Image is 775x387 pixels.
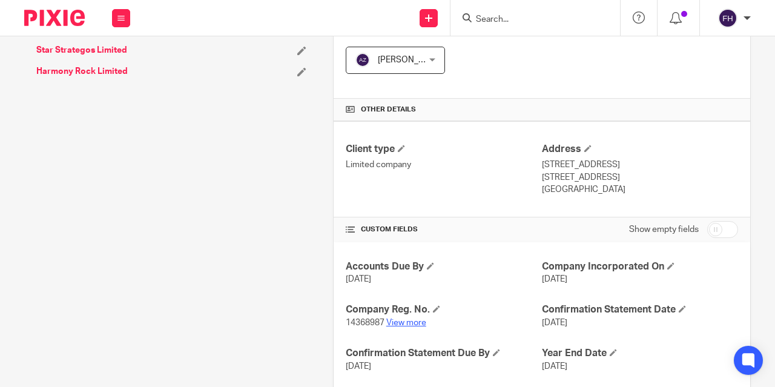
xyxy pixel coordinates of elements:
a: Star Strategos Limited [36,44,127,56]
label: Show empty fields [629,223,699,236]
h4: Client type [346,143,542,156]
a: Harmony Rock Limited [36,65,128,78]
img: svg%3E [355,53,370,67]
p: Limited company [346,159,542,171]
h4: Confirmation Statement Due By [346,347,542,360]
h4: Accounts Due By [346,260,542,273]
a: View more [386,319,426,327]
span: [DATE] [542,319,567,327]
input: Search [475,15,584,25]
p: [STREET_ADDRESS] [542,159,738,171]
h4: Company Reg. No. [346,303,542,316]
span: [DATE] [542,275,567,283]
p: [STREET_ADDRESS] [542,171,738,184]
p: [GEOGRAPHIC_DATA] [542,184,738,196]
img: Pixie [24,10,85,26]
span: Other details [361,105,416,114]
h4: Year End Date [542,347,738,360]
span: [PERSON_NAME] [378,56,444,64]
span: [DATE] [346,275,371,283]
span: [DATE] [346,362,371,371]
h4: Address [542,143,738,156]
span: [DATE] [542,362,567,371]
span: 14368987 [346,319,384,327]
h4: Confirmation Statement Date [542,303,738,316]
h4: CUSTOM FIELDS [346,225,542,234]
h4: Company Incorporated On [542,260,738,273]
img: svg%3E [718,8,737,28]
